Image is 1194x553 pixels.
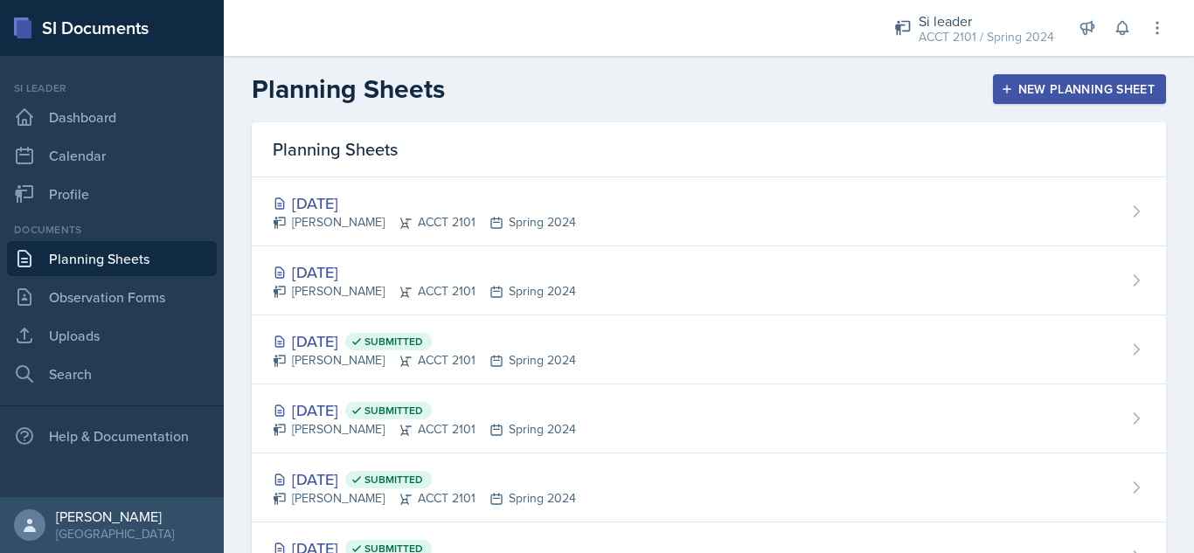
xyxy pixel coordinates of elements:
[919,28,1054,46] div: ACCT 2101 / Spring 2024
[252,73,445,105] h2: Planning Sheets
[273,467,576,491] div: [DATE]
[252,315,1166,384] a: [DATE] Submitted [PERSON_NAME]ACCT 2101Spring 2024
[7,176,217,211] a: Profile
[364,473,423,487] span: Submitted
[273,489,576,508] div: [PERSON_NAME] ACCT 2101 Spring 2024
[7,241,217,276] a: Planning Sheets
[7,318,217,353] a: Uploads
[273,420,576,439] div: [PERSON_NAME] ACCT 2101 Spring 2024
[7,80,217,96] div: Si leader
[993,74,1166,104] button: New Planning Sheet
[56,525,174,543] div: [GEOGRAPHIC_DATA]
[7,222,217,238] div: Documents
[56,508,174,525] div: [PERSON_NAME]
[7,418,217,453] div: Help & Documentation
[252,453,1166,522] a: [DATE] Submitted [PERSON_NAME]ACCT 2101Spring 2024
[364,404,423,418] span: Submitted
[7,138,217,173] a: Calendar
[273,398,576,422] div: [DATE]
[273,329,576,353] div: [DATE]
[7,356,217,391] a: Search
[252,122,1166,177] div: Planning Sheets
[7,100,217,135] a: Dashboard
[364,335,423,349] span: Submitted
[919,10,1054,31] div: Si leader
[273,282,576,301] div: [PERSON_NAME] ACCT 2101 Spring 2024
[273,213,576,232] div: [PERSON_NAME] ACCT 2101 Spring 2024
[273,191,576,215] div: [DATE]
[7,280,217,315] a: Observation Forms
[252,246,1166,315] a: [DATE] [PERSON_NAME]ACCT 2101Spring 2024
[252,384,1166,453] a: [DATE] Submitted [PERSON_NAME]ACCT 2101Spring 2024
[1004,82,1155,96] div: New Planning Sheet
[273,351,576,370] div: [PERSON_NAME] ACCT 2101 Spring 2024
[252,177,1166,246] a: [DATE] [PERSON_NAME]ACCT 2101Spring 2024
[273,260,576,284] div: [DATE]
